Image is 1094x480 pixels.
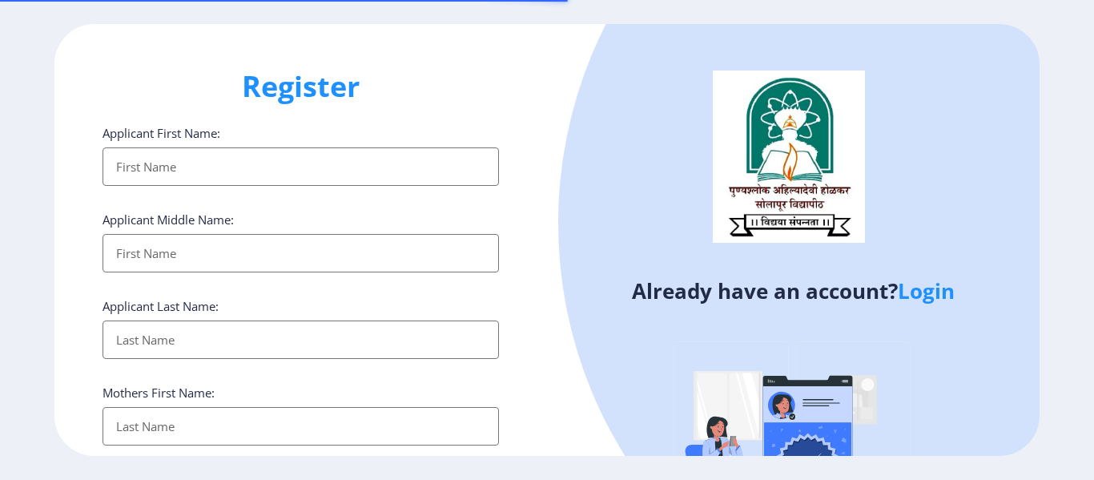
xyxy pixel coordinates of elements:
[103,321,499,359] input: Last Name
[103,407,499,446] input: Last Name
[713,71,865,242] img: logo
[103,212,234,228] label: Applicant Middle Name:
[103,298,219,314] label: Applicant Last Name:
[103,125,220,141] label: Applicant First Name:
[103,147,499,186] input: First Name
[103,385,215,401] label: Mothers First Name:
[559,278,1028,304] h4: Already have an account?
[898,276,955,305] a: Login
[103,234,499,272] input: First Name
[103,67,499,106] h1: Register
